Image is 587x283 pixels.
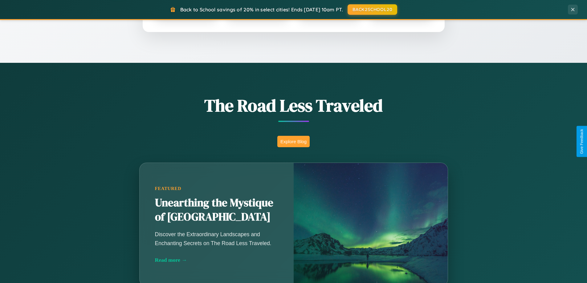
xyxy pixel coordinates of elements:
[580,129,584,154] div: Give Feedback
[109,94,479,117] h1: The Road Less Traveled
[155,186,278,191] div: Featured
[155,257,278,263] div: Read more →
[155,230,278,247] p: Discover the Extraordinary Landscapes and Enchanting Secrets on The Road Less Traveled.
[155,196,278,224] h2: Unearthing the Mystique of [GEOGRAPHIC_DATA]
[348,4,397,15] button: BACK2SCHOOL20
[277,136,310,147] button: Explore Blog
[180,6,343,13] span: Back to School savings of 20% in select cities! Ends [DATE] 10am PT.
